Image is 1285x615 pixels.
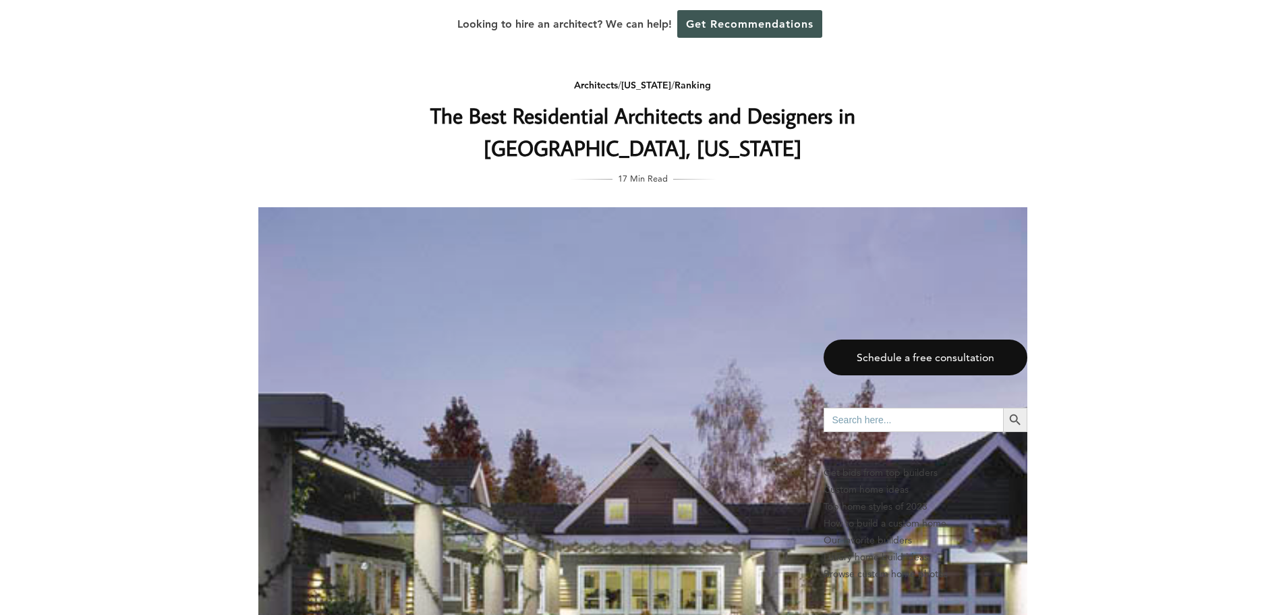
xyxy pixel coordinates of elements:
a: Architects [574,79,618,91]
div: / / [374,77,912,94]
h1: The Best Residential Architects and Designers in [GEOGRAPHIC_DATA], [US_STATE] [374,99,912,164]
a: Get Recommendations [677,10,822,38]
a: Ranking [675,79,711,91]
a: [US_STATE] [621,79,671,91]
span: 17 Min Read [618,171,668,186]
